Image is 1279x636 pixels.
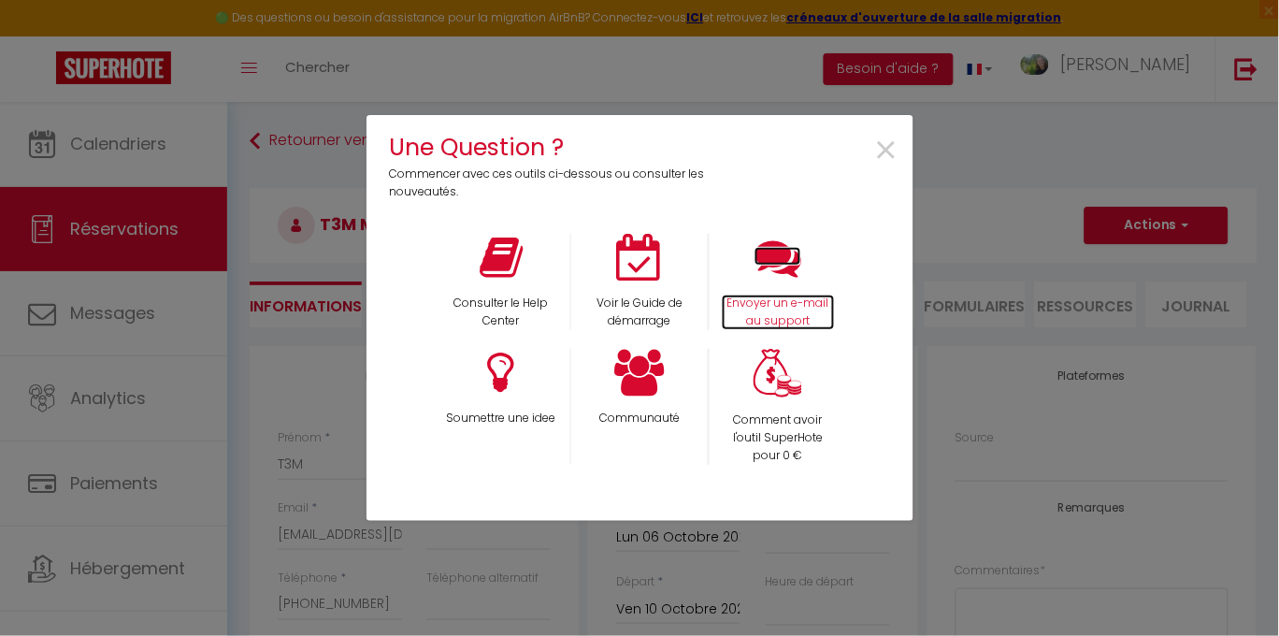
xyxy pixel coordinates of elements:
[583,295,696,330] p: Voir le Guide de démarrage
[390,166,718,201] p: Commencer avec ces outils ci-dessous ou consulter les nouveautés.
[722,295,835,330] p: Envoyer un e-mail au support
[390,129,718,166] h4: Une Question ?
[874,122,899,181] span: ×
[583,410,696,427] p: Communauté
[15,7,71,64] button: Ouvrir le widget de chat LiveChat
[444,410,558,427] p: Soumettre une idee
[722,412,835,465] p: Comment avoir l'outil SuperHote pour 0 €
[444,295,558,330] p: Consulter le Help Center
[874,130,899,172] button: Close
[754,349,802,398] img: Money bag
[1200,552,1265,622] iframe: Chat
